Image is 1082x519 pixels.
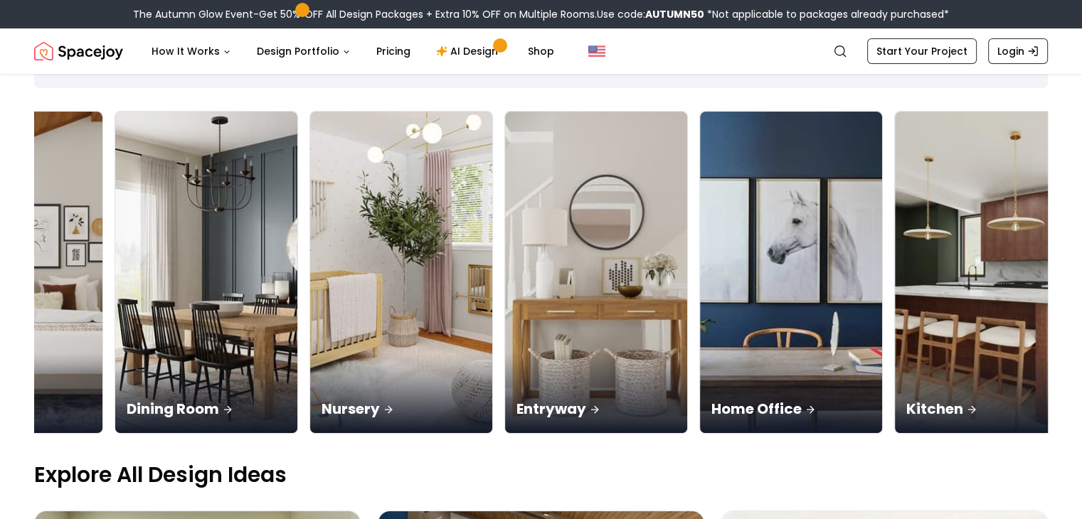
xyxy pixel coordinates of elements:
a: Shop [516,37,566,65]
span: *Not applicable to packages already purchased* [704,7,949,21]
a: Spacejoy [34,37,123,65]
img: Nursery [310,112,492,433]
div: The Autumn Glow Event-Get 50% OFF All Design Packages + Extra 10% OFF on Multiple Rooms. [133,7,949,21]
img: Kitchen [895,112,1077,433]
a: Home OfficeHome Office [699,111,883,434]
a: KitchenKitchen [894,111,1078,434]
a: Dining RoomDining Room [115,111,298,434]
p: Nursery [322,399,481,419]
nav: Global [34,28,1048,74]
a: Pricing [365,37,422,65]
p: Entryway [516,399,676,419]
a: Login [988,38,1048,64]
p: Kitchen [906,399,1066,419]
a: AI Design [425,37,514,65]
nav: Main [140,37,566,65]
p: Home Office [711,399,871,419]
p: Explore All Design Ideas [34,462,1048,488]
a: Start Your Project [867,38,977,64]
p: Dining Room [127,399,286,419]
img: Home Office [700,112,882,433]
b: AUTUMN50 [645,7,704,21]
img: Dining Room [115,112,297,433]
button: Design Portfolio [245,37,362,65]
a: NurseryNursery [309,111,493,434]
a: EntrywayEntryway [504,111,688,434]
img: United States [588,43,605,60]
img: Spacejoy Logo [34,37,123,65]
img: Entryway [505,112,687,433]
span: Use code: [597,7,704,21]
button: How It Works [140,37,243,65]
